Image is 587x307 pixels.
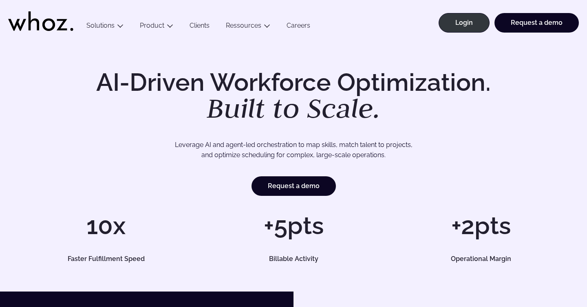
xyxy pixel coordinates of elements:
[44,140,543,160] p: Leverage AI and agent-led orchestration to map skills, match talent to projects, and optimize sch...
[494,13,579,33] a: Request a demo
[204,213,383,238] h1: +5pts
[439,13,490,33] a: Login
[213,256,374,262] h5: Billable Activity
[400,256,562,262] h5: Operational Margin
[181,22,218,33] a: Clients
[391,213,571,238] h1: +2pts
[140,22,164,29] a: Product
[25,256,187,262] h5: Faster Fulfillment Speed
[252,176,336,196] a: Request a demo
[226,22,261,29] a: Ressources
[132,22,181,33] button: Product
[16,213,196,238] h1: 10x
[85,70,502,122] h1: AI-Driven Workforce Optimization.
[278,22,318,33] a: Careers
[78,22,132,33] button: Solutions
[218,22,278,33] button: Ressources
[207,90,380,126] em: Built to Scale.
